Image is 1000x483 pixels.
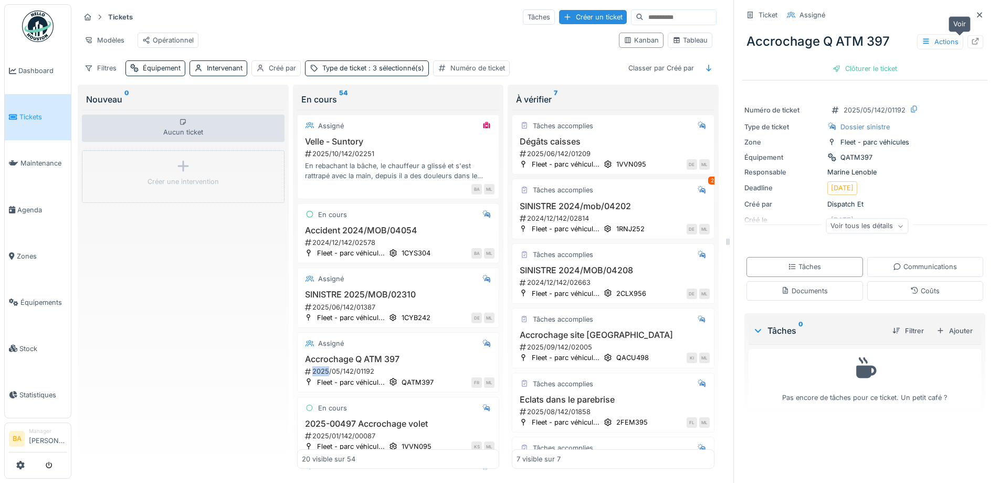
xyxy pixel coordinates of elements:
[840,122,890,132] div: Dossier sinistre
[9,431,25,447] li: BA
[744,137,823,147] div: Zone
[532,159,599,169] div: Fleet - parc véhicul...
[304,302,495,312] div: 2025/06/142/01387
[302,161,495,181] div: En rebachant la bâche, le chauffeur a glissé et s'est rattrapé avec la main, depuis il a des doul...
[124,93,129,106] sup: 0
[744,167,985,177] div: Marine Lenoble
[519,149,710,159] div: 2025/06/142/01209
[742,28,987,55] div: Accrochage Q ATM 397
[207,63,243,73] div: Intervenant
[402,248,430,258] div: 1CYS304
[744,199,823,209] div: Créé par
[532,224,599,234] div: Fleet - parc véhicul...
[532,353,599,363] div: Fleet - parc véhicul...
[932,324,977,338] div: Ajouter
[744,105,823,115] div: Numéro de ticket
[269,63,296,73] div: Créé par
[616,224,645,234] div: 1RNJ252
[304,366,495,376] div: 2025/05/142/01192
[339,93,348,106] sup: 54
[708,177,717,184] div: 2
[5,233,71,279] a: Zones
[687,417,697,428] div: FL
[471,248,482,259] div: BA
[304,431,495,441] div: 2025/01/142/00087
[317,377,385,387] div: Fleet - parc véhicul...
[949,16,971,32] div: Voir
[471,377,482,388] div: FR
[484,377,494,388] div: ML
[517,265,710,275] h3: SINISTRE 2024/MOB/04208
[532,417,599,427] div: Fleet - parc véhicul...
[302,225,495,235] h3: Accident 2024/MOB/04054
[624,35,659,45] div: Kanban
[616,353,649,363] div: QACU498
[318,403,347,413] div: En cours
[402,441,431,451] div: 1VVN095
[19,390,67,400] span: Statistiques
[519,213,710,223] div: 2024/12/142/02814
[687,224,697,234] div: DE
[20,158,67,168] span: Maintenance
[20,297,67,307] span: Équipements
[5,372,71,418] a: Statistiques
[318,210,347,220] div: En cours
[5,140,71,187] a: Maintenance
[831,183,854,193] div: [DATE]
[799,10,825,20] div: Assigné
[744,183,823,193] div: Deadline
[533,443,593,453] div: Tâches accomplies
[18,66,67,76] span: Dashboard
[687,353,697,363] div: KI
[744,167,823,177] div: Responsable
[484,184,494,194] div: ML
[19,344,67,354] span: Stock
[471,313,482,323] div: DE
[484,441,494,452] div: ML
[699,159,710,170] div: ML
[910,286,940,296] div: Coûts
[29,427,67,435] div: Manager
[366,64,424,72] span: : 3 sélectionné(s)
[616,159,646,169] div: 1VVN095
[517,395,710,405] h3: Eclats dans le parebrise
[104,12,137,22] strong: Tickets
[9,427,67,453] a: BA Manager[PERSON_NAME]
[781,286,828,296] div: Documents
[5,94,71,140] a: Tickets
[753,324,884,337] div: Tâches
[517,201,710,211] h3: SINISTRE 2024/mob/04202
[699,289,710,299] div: ML
[302,454,355,464] div: 20 visible sur 54
[532,289,599,299] div: Fleet - parc véhicul...
[533,379,593,389] div: Tâches accomplies
[798,324,803,337] sup: 0
[302,419,495,429] h3: 2025-00497 Accrochage volet
[554,93,557,106] sup: 7
[699,353,710,363] div: ML
[517,454,561,464] div: 7 visible sur 7
[301,93,496,106] div: En cours
[517,330,710,340] h3: Accrochage site [GEOGRAPHIC_DATA]
[533,185,593,195] div: Tâches accomplies
[5,279,71,325] a: Équipements
[471,184,482,194] div: BA
[687,289,697,299] div: DE
[143,63,181,73] div: Équipement
[484,313,494,323] div: ML
[828,61,901,76] div: Clôturer le ticket
[142,35,194,45] div: Opérationnel
[699,224,710,234] div: ML
[533,314,593,324] div: Tâches accomplies
[699,417,710,428] div: ML
[744,152,823,162] div: Équipement
[559,10,627,24] div: Créer un ticket
[17,251,67,261] span: Zones
[744,122,823,132] div: Type de ticket
[533,250,593,260] div: Tâches accomplies
[302,354,495,364] h3: Accrochage Q ATM 397
[317,248,385,258] div: Fleet - parc véhicul...
[888,324,928,338] div: Filtrer
[893,262,957,272] div: Communications
[304,149,495,159] div: 2025/10/142/02251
